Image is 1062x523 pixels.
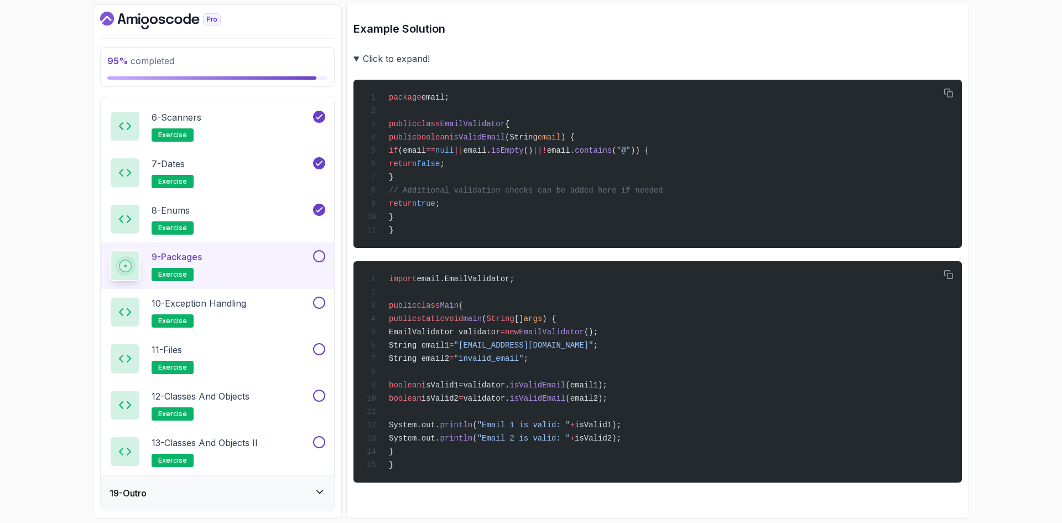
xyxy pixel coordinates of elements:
[417,314,444,323] span: static
[110,390,325,421] button: 12-Classes and Objectsexercise
[389,146,398,155] span: if
[110,486,147,500] h3: 19 - Outro
[524,314,543,323] span: args
[417,199,435,208] span: true
[158,410,187,418] span: exercise
[565,394,607,403] span: (email2);
[417,159,440,168] span: false
[454,354,524,363] span: "invalid_email"
[417,275,514,283] span: email.EmailValidator;
[561,133,575,142] span: ) {
[389,421,440,429] span: System.out.
[152,157,185,170] p: 7 - Dates
[389,341,449,350] span: String email1
[110,343,325,374] button: 11-Filesexercise
[514,314,524,323] span: []
[486,314,514,323] span: String
[389,301,417,310] span: public
[435,199,440,208] span: ;
[440,421,472,429] span: println
[110,250,325,281] button: 9-Packagesexercise
[440,434,472,443] span: println
[389,199,417,208] span: return
[454,146,464,155] span: ||
[538,133,561,142] span: email
[389,434,440,443] span: System.out.
[389,120,417,128] span: public
[454,341,594,350] span: "[EMAIL_ADDRESS][DOMAIN_NAME]"
[459,394,463,403] span: =
[435,146,454,155] span: null
[570,434,575,443] span: +
[575,146,612,155] span: contains
[519,328,584,336] span: EmailValidator
[389,159,417,168] span: return
[509,381,565,390] span: isValidEmail
[617,146,631,155] span: "@"
[463,146,491,155] span: email.
[353,20,962,38] h3: Example Solution
[426,146,435,155] span: ==
[158,224,187,232] span: exercise
[449,341,454,350] span: =
[440,159,444,168] span: ;
[449,354,454,363] span: =
[389,213,393,221] span: }
[565,381,607,390] span: (email1);
[477,421,570,429] span: "Email 1 is valid: "
[547,146,575,155] span: email.
[594,341,598,350] span: ;
[389,447,393,456] span: }
[389,394,421,403] span: boolean
[505,133,538,142] span: (String
[152,343,182,356] p: 11 - Files
[459,301,463,310] span: {
[389,354,449,363] span: String email2
[107,55,128,66] span: 95 %
[449,133,505,142] span: isValidEmail
[463,381,509,390] span: validator.
[110,436,325,467] button: 13-Classes and Objects IIexercise
[353,51,962,66] summary: Click to expand!
[482,314,486,323] span: (
[459,381,463,390] span: =
[472,434,477,443] span: (
[398,146,426,155] span: (email
[417,120,440,128] span: class
[100,12,246,29] a: Dashboard
[417,133,449,142] span: boolean
[421,93,449,102] span: email;
[389,186,663,195] span: // Additional validation checks can be added here if needed
[612,146,616,155] span: (
[389,133,417,142] span: public
[389,275,417,283] span: import
[440,301,459,310] span: Main
[505,120,509,128] span: {
[542,146,546,155] span: !
[542,314,556,323] span: ) {
[421,381,459,390] span: isValid1
[389,173,393,182] span: }
[110,297,325,328] button: 10-Exception Handlingexercise
[389,93,421,102] span: package
[101,475,334,511] button: 19-Outro
[389,381,421,390] span: boolean
[509,394,565,403] span: isValidEmail
[158,456,187,465] span: exercise
[152,297,246,310] p: 10 - Exception Handling
[158,131,187,139] span: exercise
[389,226,393,235] span: }
[152,204,190,217] p: 8 - Enums
[463,394,509,403] span: validator.
[584,328,598,336] span: ();
[417,301,440,310] span: class
[575,421,621,429] span: isValid1);
[445,314,464,323] span: void
[158,177,187,186] span: exercise
[533,146,543,155] span: ||
[501,328,505,336] span: =
[524,354,528,363] span: ;
[152,436,258,449] p: 13 - Classes and Objects II
[477,434,570,443] span: "Email 2 is valid: "
[491,146,524,155] span: isEmpty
